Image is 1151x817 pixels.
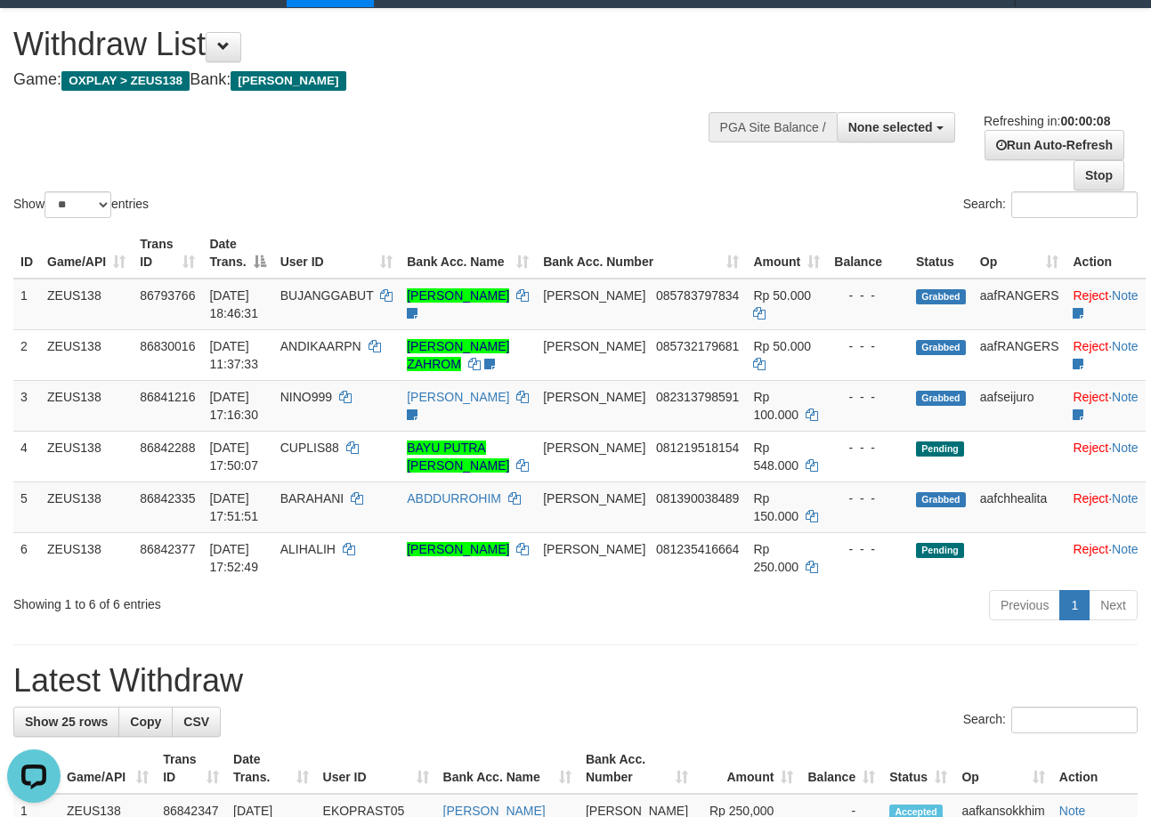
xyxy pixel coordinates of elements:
span: ALIHALIH [280,542,336,556]
a: Note [1112,441,1139,455]
span: NINO999 [280,390,332,404]
a: Reject [1073,542,1108,556]
td: ZEUS138 [40,431,133,481]
th: User ID: activate to sort column ascending [316,743,436,794]
div: - - - [834,337,902,355]
h1: Latest Withdraw [13,663,1138,699]
td: aafRANGERS [973,279,1066,330]
th: Bank Acc. Name: activate to sort column ascending [436,743,579,794]
select: Showentries [45,191,111,218]
h1: Withdraw List [13,27,750,62]
a: Show 25 rows [13,707,119,737]
input: Search: [1011,191,1138,218]
span: 86793766 [140,288,195,303]
a: Reject [1073,491,1108,506]
td: · [1066,532,1145,583]
span: None selected [848,120,933,134]
span: Grabbed [916,289,966,304]
div: PGA Site Balance / [709,112,837,142]
th: Status [909,228,973,279]
th: Date Trans.: activate to sort column descending [202,228,272,279]
th: Action [1052,743,1138,794]
th: Date Trans.: activate to sort column ascending [226,743,315,794]
span: 86842377 [140,542,195,556]
div: - - - [834,439,902,457]
td: ZEUS138 [40,279,133,330]
a: Reject [1073,390,1108,404]
a: Stop [1074,160,1124,190]
th: Amount: activate to sort column ascending [746,228,827,279]
td: 5 [13,481,40,532]
span: [DATE] 17:51:51 [209,491,258,523]
span: Rp 548.000 [753,441,798,473]
span: Rp 250.000 [753,542,798,574]
td: · [1066,481,1145,532]
span: [DATE] 18:46:31 [209,288,258,320]
a: Note [1112,288,1139,303]
td: aafseijuro [973,380,1066,431]
th: Bank Acc. Number: activate to sort column ascending [536,228,746,279]
td: · [1066,329,1145,380]
td: 2 [13,329,40,380]
a: Reject [1073,339,1108,353]
th: Op: activate to sort column ascending [954,743,1051,794]
td: ZEUS138 [40,532,133,583]
span: CUPLIS88 [280,441,339,455]
div: - - - [834,540,902,558]
span: [DATE] 17:52:49 [209,542,258,574]
a: Copy [118,707,173,737]
span: Rp 50.000 [753,339,811,353]
span: [PERSON_NAME] [543,339,645,353]
td: · [1066,380,1145,431]
th: Game/API: activate to sort column ascending [40,228,133,279]
span: [DATE] 17:50:07 [209,441,258,473]
span: Grabbed [916,340,966,355]
a: Previous [989,590,1060,620]
th: Action [1066,228,1145,279]
a: 1 [1059,590,1090,620]
span: Copy 085783797834 to clipboard [656,288,739,303]
strong: 00:00:08 [1060,114,1110,128]
span: Copy 082313798591 to clipboard [656,390,739,404]
td: 6 [13,532,40,583]
span: [DATE] 17:16:30 [209,390,258,422]
th: Status: activate to sort column ascending [882,743,954,794]
span: [DATE] 11:37:33 [209,339,258,371]
a: Note [1112,491,1139,506]
td: ZEUS138 [40,481,133,532]
span: Grabbed [916,492,966,507]
span: [PERSON_NAME] [231,71,345,91]
span: Rp 100.000 [753,390,798,422]
a: Note [1112,339,1139,353]
span: BARAHANI [280,491,344,506]
a: [PERSON_NAME] [407,288,509,303]
td: · [1066,431,1145,481]
td: ZEUS138 [40,380,133,431]
label: Show entries [13,191,149,218]
span: [PERSON_NAME] [543,441,645,455]
td: ZEUS138 [40,329,133,380]
a: Reject [1073,288,1108,303]
span: [PERSON_NAME] [543,542,645,556]
a: [PERSON_NAME] [407,390,509,404]
th: Balance [827,228,909,279]
th: Op: activate to sort column ascending [973,228,1066,279]
button: None selected [837,112,955,142]
div: - - - [834,287,902,304]
h4: Game: Bank: [13,71,750,89]
a: Run Auto-Refresh [985,130,1124,160]
th: Trans ID: activate to sort column ascending [156,743,226,794]
label: Search: [963,191,1138,218]
span: Pending [916,543,964,558]
span: Show 25 rows [25,715,108,729]
th: ID [13,228,40,279]
td: aafchhealita [973,481,1066,532]
a: [PERSON_NAME] ZAHROM [407,339,509,371]
th: Trans ID: activate to sort column ascending [133,228,202,279]
td: 1 [13,279,40,330]
td: 4 [13,431,40,481]
th: User ID: activate to sort column ascending [273,228,401,279]
a: Reject [1073,441,1108,455]
input: Search: [1011,707,1138,733]
th: Bank Acc. Number: activate to sort column ascending [579,743,695,794]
